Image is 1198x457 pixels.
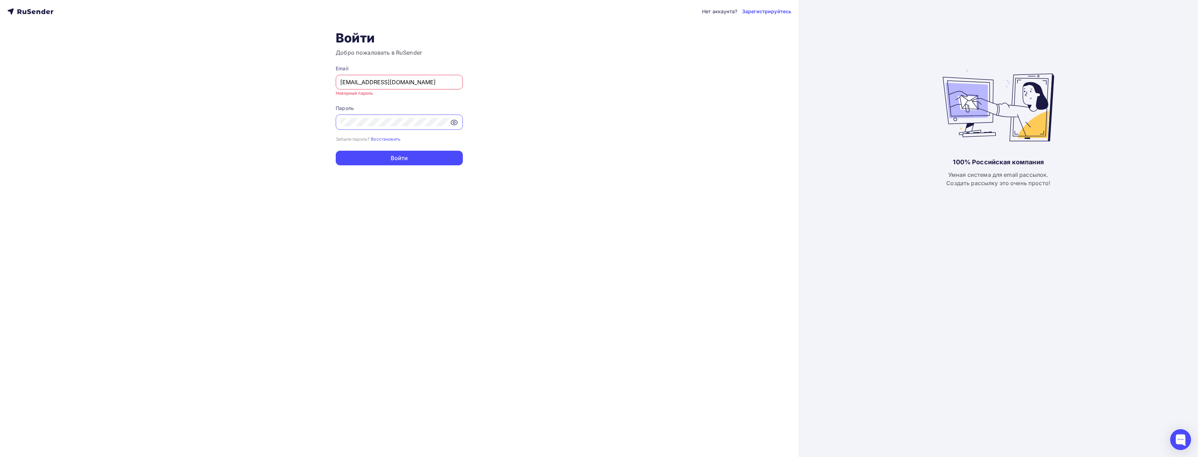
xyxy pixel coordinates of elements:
div: Email [336,65,463,72]
button: Войти [336,151,463,165]
h1: Войти [336,30,463,46]
a: Восстановить [371,136,400,142]
small: Забыли пароль? [336,136,369,142]
div: Нет аккаунта? [702,8,737,15]
input: Укажите свой email [340,78,458,86]
small: Восстановить [371,136,400,142]
div: Умная система для email рассылок. Создать рассылку это очень просто! [946,171,1050,187]
h3: Добро пожаловать в RuSender [336,48,463,57]
div: 100% Российская компания [953,158,1043,166]
a: Зарегистрируйтесь [742,8,791,15]
small: Неверный пароль [336,90,373,96]
div: Пароль [336,105,463,112]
